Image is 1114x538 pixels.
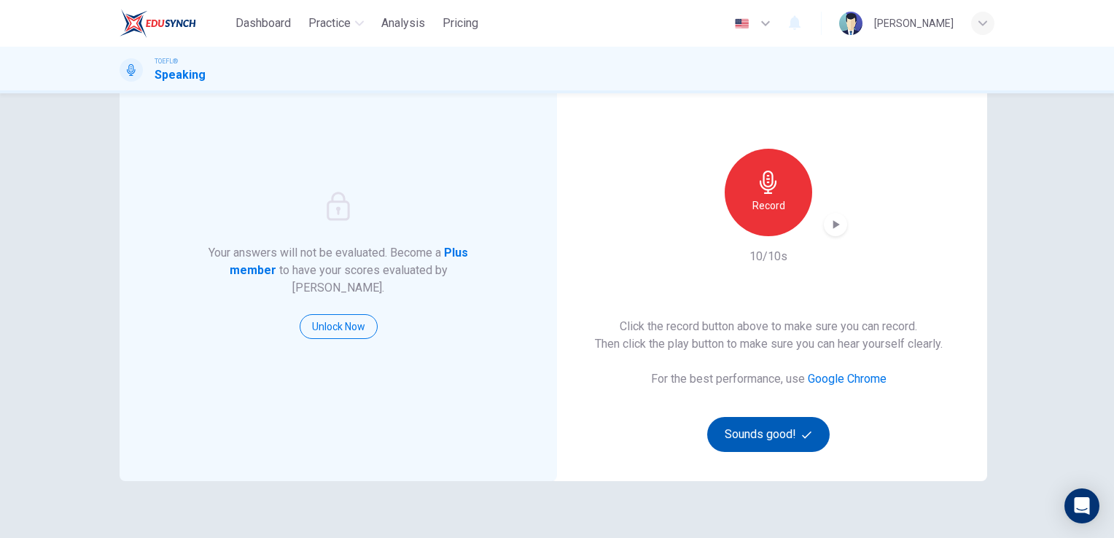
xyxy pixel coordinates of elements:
button: Analysis [375,10,431,36]
h1: Speaking [155,66,206,84]
h6: Your answers will not be evaluated. Become a to have your scores evaluated by [PERSON_NAME]. [207,244,470,297]
span: Pricing [443,15,478,32]
button: Pricing [437,10,484,36]
img: Profile picture [839,12,862,35]
button: Unlock Now [300,314,378,339]
span: TOEFL® [155,56,178,66]
a: Google Chrome [808,372,887,386]
h6: For the best performance, use [651,370,887,388]
button: Sounds good! [707,417,830,452]
button: Practice [303,10,370,36]
span: Analysis [381,15,425,32]
img: en [733,18,751,29]
a: EduSynch logo [120,9,230,38]
img: EduSynch logo [120,9,196,38]
button: Record [725,149,812,236]
div: [PERSON_NAME] [874,15,954,32]
h6: Click the record button above to make sure you can record. Then click the play button to make sur... [595,318,943,353]
h6: Record [752,197,785,214]
span: Practice [308,15,351,32]
span: Dashboard [235,15,291,32]
div: Open Intercom Messenger [1064,488,1099,523]
h6: 10/10s [749,248,787,265]
button: Dashboard [230,10,297,36]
